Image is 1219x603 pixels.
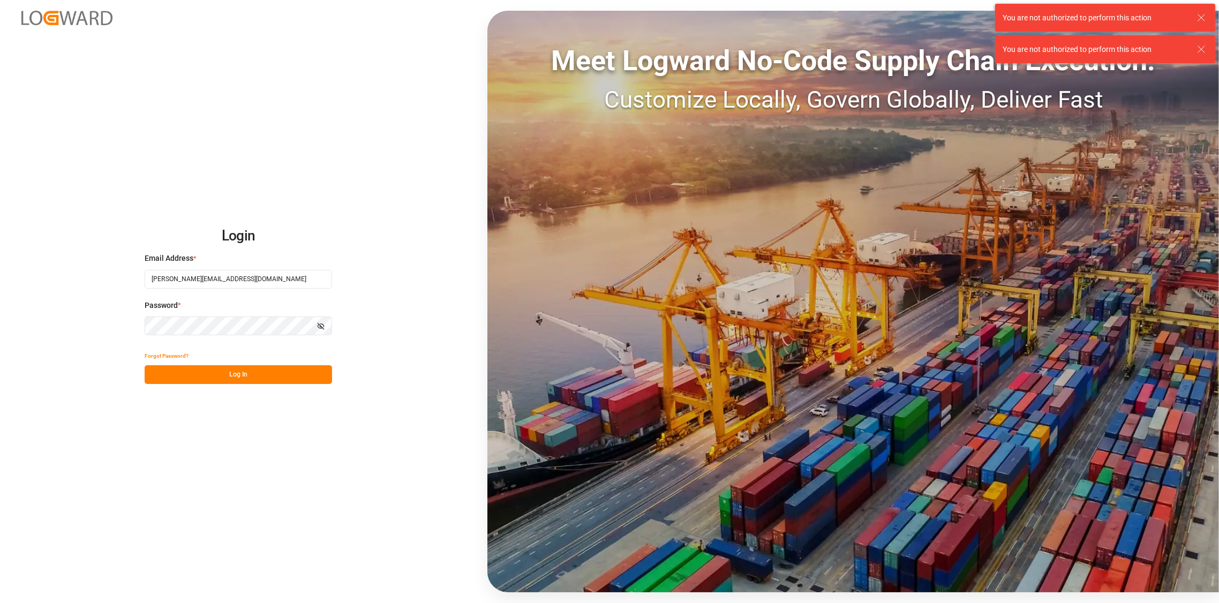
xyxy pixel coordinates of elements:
div: You are not authorized to perform this action [1003,44,1187,55]
input: Enter your email [145,270,332,289]
span: Password [145,300,178,311]
div: You are not authorized to perform this action [1003,12,1187,24]
h2: Login [145,219,332,253]
button: Forgot Password? [145,346,189,365]
button: Log In [145,365,332,384]
img: Logward_new_orange.png [21,11,112,25]
div: Customize Locally, Govern Globally, Deliver Fast [487,82,1219,117]
span: Email Address [145,253,193,264]
div: Meet Logward No-Code Supply Chain Execution: [487,40,1219,82]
